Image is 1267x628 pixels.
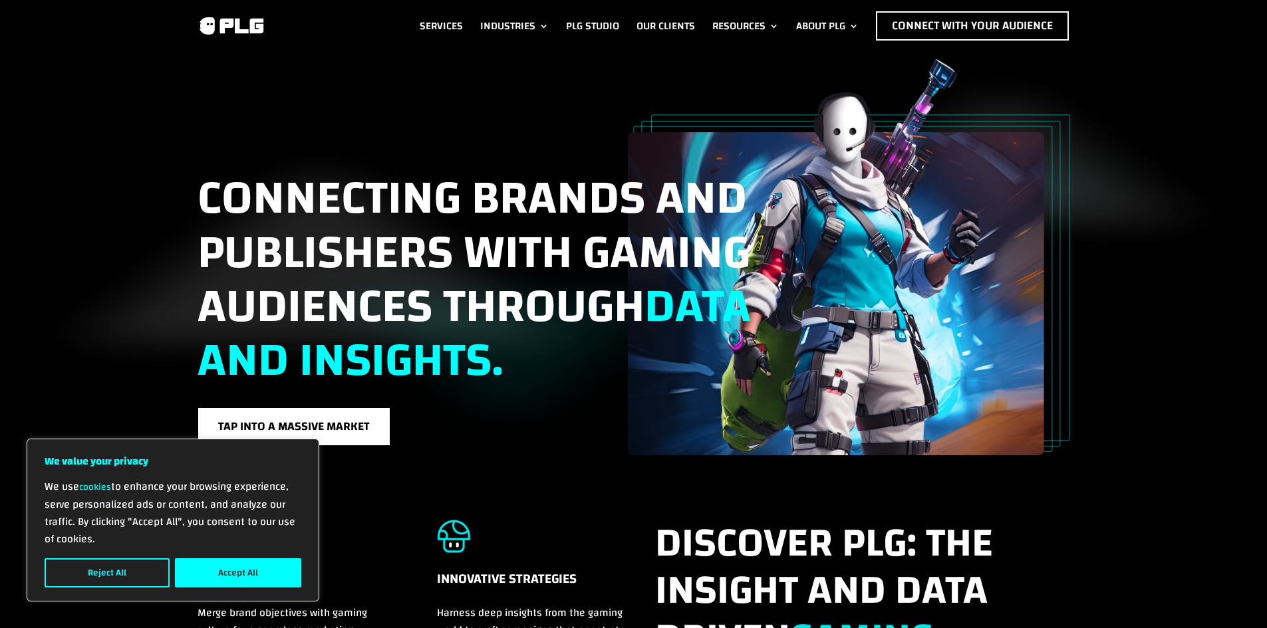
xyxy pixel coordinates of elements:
[175,558,301,587] button: Accept All
[198,407,390,447] a: Tap into a massive market
[198,262,751,404] span: data and insights.
[876,11,1069,41] a: Connect with Your Audience
[480,11,549,41] a: Industries
[1200,564,1267,628] iframe: Chat Widget
[27,439,319,601] div: We value your privacy
[45,453,301,470] p: We value your privacy
[566,11,619,41] a: PLG Studio
[79,478,111,496] a: cookies
[796,11,859,41] a: About PLG
[198,154,751,404] span: Connecting brands and publishers with gaming audiences through
[437,569,638,604] h5: Innovative Strategies
[636,11,695,41] a: Our Clients
[712,11,779,41] a: Resources
[420,11,463,41] a: Services
[45,478,301,548] p: We use to enhance your browsing experience, serve personalized ads or content, and analyze our tr...
[45,558,170,587] button: Reject All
